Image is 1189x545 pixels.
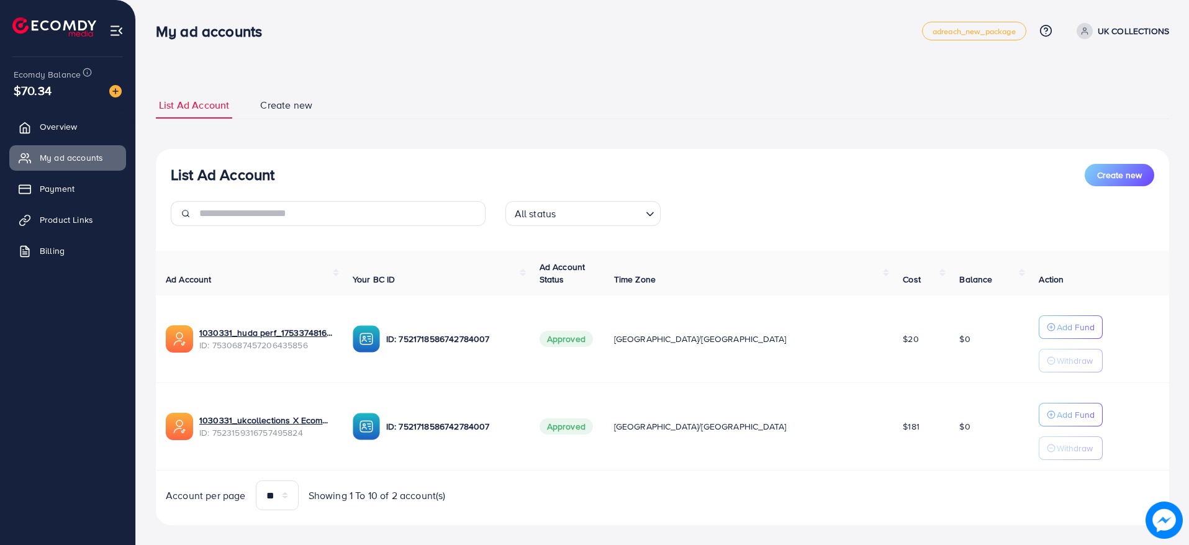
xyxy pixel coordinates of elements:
span: Product Links [40,214,93,226]
span: $181 [903,420,920,433]
span: [GEOGRAPHIC_DATA]/[GEOGRAPHIC_DATA] [614,420,787,433]
span: Create new [1097,169,1142,181]
span: Approved [540,331,593,347]
img: image [109,85,122,97]
span: Time Zone [614,273,656,286]
span: My ad accounts [40,151,103,164]
span: Account per page [166,489,246,503]
img: ic-ba-acc.ded83a64.svg [353,325,380,353]
span: Overview [40,120,77,133]
span: Ecomdy Balance [14,68,81,81]
p: Add Fund [1057,407,1095,422]
a: 1030331_ukcollections X Ecomdy_1751622040136 [199,414,333,426]
span: $70.34 [14,81,52,99]
input: Search for option [559,202,640,223]
div: <span class='underline'>1030331_huda perf_1753374816258</span></br>7530687457206435856 [199,327,333,352]
a: Payment [9,176,126,201]
span: $20 [903,333,918,345]
img: menu [109,24,124,38]
img: logo [12,17,96,37]
span: All status [512,205,559,223]
a: Billing [9,238,126,263]
span: Cost [903,273,921,286]
span: ID: 7523159316757495824 [199,426,333,439]
a: Overview [9,114,126,139]
p: Withdraw [1057,441,1093,456]
button: Withdraw [1039,349,1103,372]
span: Approved [540,418,593,435]
p: ID: 7521718586742784007 [386,419,520,434]
button: Withdraw [1039,436,1103,460]
button: Add Fund [1039,403,1103,426]
div: <span class='underline'>1030331_ukcollections X Ecomdy_1751622040136</span></br>7523159316757495824 [199,414,333,439]
img: image [1146,502,1183,539]
span: Showing 1 To 10 of 2 account(s) [309,489,446,503]
img: ic-ads-acc.e4c84228.svg [166,325,193,353]
button: Create new [1085,164,1154,186]
span: $0 [959,420,970,433]
button: Add Fund [1039,315,1103,339]
span: Balance [959,273,992,286]
p: Add Fund [1057,320,1095,335]
span: $0 [959,333,970,345]
h3: List Ad Account [171,166,274,184]
a: UK COLLECTIONS [1072,23,1169,39]
img: ic-ads-acc.e4c84228.svg [166,413,193,440]
span: [GEOGRAPHIC_DATA]/[GEOGRAPHIC_DATA] [614,333,787,345]
span: Billing [40,245,65,257]
span: Ad Account Status [540,261,585,286]
a: My ad accounts [9,145,126,170]
p: UK COLLECTIONS [1098,24,1169,38]
img: ic-ba-acc.ded83a64.svg [353,413,380,440]
div: Search for option [505,201,661,226]
span: Payment [40,182,75,195]
a: adreach_new_package [922,22,1026,40]
span: Action [1039,273,1064,286]
p: ID: 7521718586742784007 [386,331,520,346]
span: List Ad Account [159,98,229,112]
span: Ad Account [166,273,212,286]
a: Product Links [9,207,126,232]
span: Create new [260,98,312,112]
h3: My ad accounts [156,22,272,40]
span: adreach_new_package [933,27,1016,35]
a: 1030331_huda perf_1753374816258 [199,327,333,339]
span: Your BC ID [353,273,396,286]
p: Withdraw [1057,353,1093,368]
span: ID: 7530687457206435856 [199,339,333,351]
